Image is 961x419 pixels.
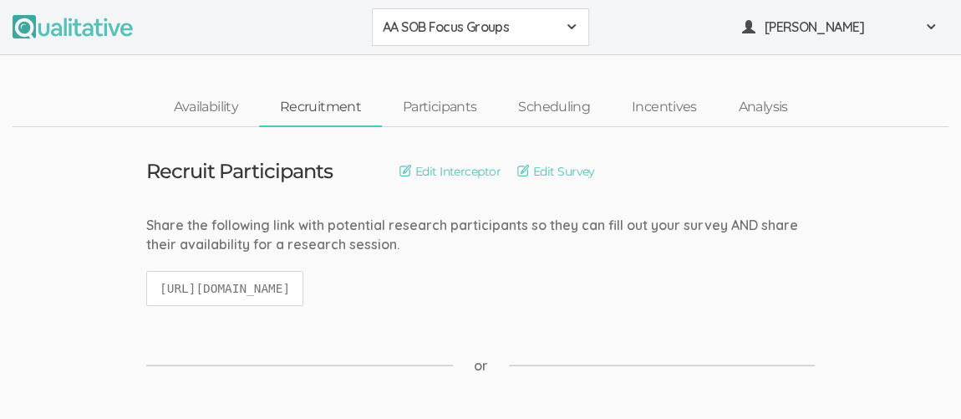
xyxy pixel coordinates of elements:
span: or [474,356,488,376]
div: Share the following link with potential research participants so they can fill out your survey AN... [146,216,815,254]
a: Incentives [611,89,718,125]
code: [URL][DOMAIN_NAME] [146,271,303,307]
iframe: Chat Widget [877,339,961,419]
button: [PERSON_NAME] [731,8,948,46]
a: Participants [382,89,497,125]
button: AA SOB Focus Groups [372,8,589,46]
a: Edit Survey [517,162,595,181]
a: Availability [153,89,259,125]
h3: Recruit Participants [146,161,333,182]
a: Scheduling [497,89,611,125]
a: Edit Interceptor [399,162,501,181]
img: Qualitative [13,15,133,38]
span: AA SOB Focus Groups [383,18,557,37]
a: Recruitment [259,89,382,125]
span: [PERSON_NAME] [765,18,915,37]
a: Analysis [717,89,808,125]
